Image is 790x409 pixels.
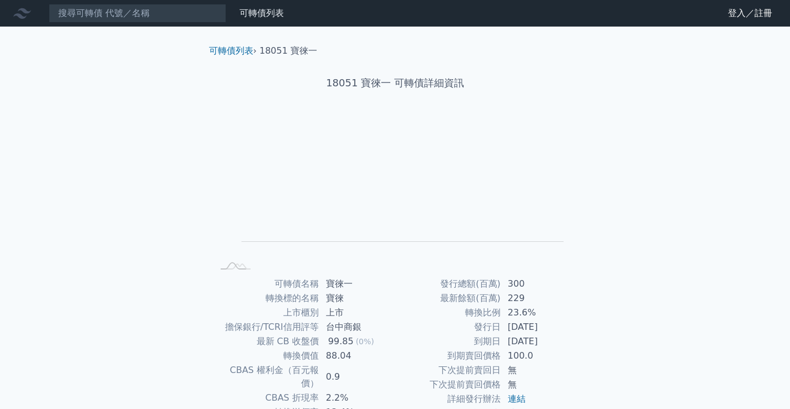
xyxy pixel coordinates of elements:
td: 寶徠一 [319,277,395,291]
a: 可轉債列表 [239,8,284,18]
td: 到期賣回價格 [395,349,501,363]
g: Chart [231,126,564,258]
td: 0.9 [319,363,395,391]
td: 可轉債名稱 [213,277,319,291]
td: 上市 [319,306,395,320]
div: 99.85 [326,335,356,348]
td: 到期日 [395,334,501,349]
li: › [209,44,257,58]
td: 發行總額(百萬) [395,277,501,291]
td: 100.0 [501,349,577,363]
td: 最新 CB 收盤價 [213,334,319,349]
td: 無 [501,377,577,392]
td: 23.6% [501,306,577,320]
td: 擔保銀行/TCRI信用評等 [213,320,319,334]
td: 發行日 [395,320,501,334]
td: 轉換比例 [395,306,501,320]
td: 最新餘額(百萬) [395,291,501,306]
li: 18051 寶徠一 [259,44,317,58]
h1: 18051 寶徠一 可轉債詳細資訊 [200,75,590,91]
td: 詳細發行辦法 [395,392,501,406]
td: 2.2% [319,391,395,405]
td: 無 [501,363,577,377]
td: 寶徠 [319,291,395,306]
a: 可轉債列表 [209,45,253,56]
td: [DATE] [501,320,577,334]
span: (0%) [356,337,374,346]
td: CBAS 折現率 [213,391,319,405]
td: 轉換標的名稱 [213,291,319,306]
td: 上市櫃別 [213,306,319,320]
td: 88.04 [319,349,395,363]
td: CBAS 權利金（百元報價） [213,363,319,391]
td: 229 [501,291,577,306]
a: 登入／註冊 [719,4,781,22]
td: 300 [501,277,577,291]
a: 連結 [508,394,526,404]
td: 轉換價值 [213,349,319,363]
td: 下次提前賣回日 [395,363,501,377]
td: 台中商銀 [319,320,395,334]
input: 搜尋可轉債 代號／名稱 [49,4,226,23]
td: 下次提前賣回價格 [395,377,501,392]
td: [DATE] [501,334,577,349]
